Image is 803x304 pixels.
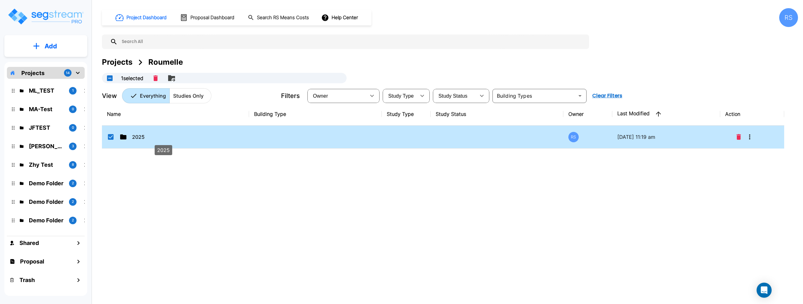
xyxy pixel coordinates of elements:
button: Studies Only [169,88,211,103]
h1: Proposal Dashboard [190,14,234,21]
h1: Project Dashboard [126,14,167,21]
p: 3 [72,144,74,149]
h1: Shared [19,239,39,247]
p: 0 [72,106,74,112]
p: 8 [72,162,74,167]
span: Owner [313,93,328,99]
div: Projects [102,57,132,68]
input: Search All [118,35,586,49]
p: [DATE] 11:19 am [617,133,715,141]
p: 0 [72,125,74,130]
p: MA-Test [29,105,64,113]
p: 2 [72,218,74,223]
button: Search RS Means Costs [245,12,312,24]
button: Add [4,37,87,55]
button: Project Dashboard [113,11,170,24]
p: 2 [72,181,74,186]
p: 2025 [157,146,170,154]
th: Building Type [249,103,381,126]
div: Open Intercom Messenger [757,283,772,298]
button: Delete [151,73,160,84]
button: Proposal Dashboard [178,11,238,24]
div: Select [384,87,416,105]
p: Demo Folder [29,179,64,187]
div: RS [779,8,798,27]
button: UnSelectAll [104,72,116,84]
button: Everything [122,88,170,103]
p: 2 [72,199,74,204]
p: Zhy Test [29,160,64,169]
div: Roumelle [148,57,183,68]
p: Everything [140,92,166,100]
p: Add [45,41,57,51]
p: View [102,91,117,100]
div: Platform [122,88,211,103]
p: 1 [72,88,74,93]
p: 1 selected [121,74,143,82]
input: Building Types [494,91,574,100]
p: JFTEST [29,123,64,132]
th: Owner [563,103,612,126]
th: Last Modified [612,103,720,126]
button: Open [576,91,584,100]
h1: Search RS Means Costs [257,14,309,21]
p: 14 [66,70,70,76]
th: Study Type [382,103,431,126]
th: Name [102,103,249,126]
p: ML_TEST [29,86,64,95]
button: More-Options [743,131,756,143]
p: Demo Folder [29,216,64,225]
p: Projects [21,69,45,77]
p: Studies Only [173,92,204,100]
th: Action [720,103,784,126]
p: Emmanuel QA [29,142,64,150]
span: Study Status [439,93,468,99]
button: Help Center [320,12,360,24]
th: Study Status [431,103,563,126]
button: Clear Filters [590,90,625,102]
span: Study Type [388,93,414,99]
p: 2025 [132,133,195,141]
h1: Trash [19,276,35,284]
div: Select [434,87,476,105]
p: Demo Folder [29,198,64,206]
div: RS [568,132,579,142]
button: Delete [734,131,743,143]
h1: Proposal [20,257,44,266]
button: Move [165,72,178,84]
div: Select [309,87,366,105]
p: Filters [281,91,300,100]
img: Logo [7,8,84,25]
